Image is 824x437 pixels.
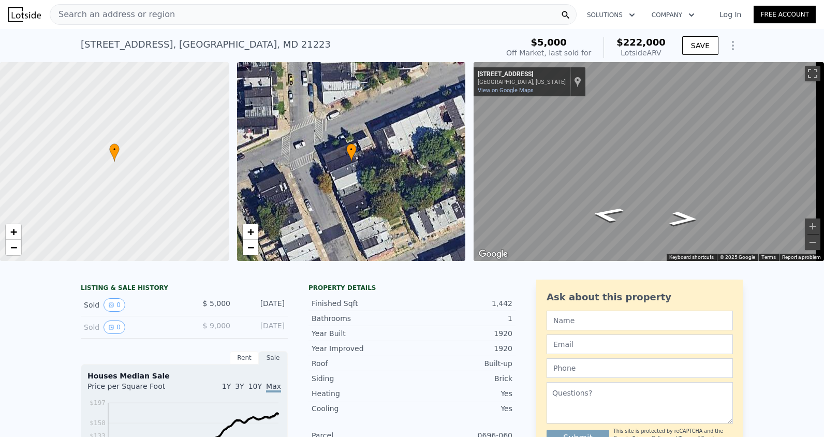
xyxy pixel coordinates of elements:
a: Log In [707,9,754,20]
input: Phone [547,358,733,378]
button: View historical data [104,321,125,334]
div: Bathrooms [312,313,412,324]
div: Heating [312,388,412,399]
span: © 2025 Google [720,254,755,260]
div: [STREET_ADDRESS] , [GEOGRAPHIC_DATA] , MD 21223 [81,37,331,52]
span: $5,000 [531,37,566,48]
span: 10Y [248,382,262,390]
div: Houses Median Sale [87,371,281,381]
button: Show Options [723,35,743,56]
div: Ask about this property [547,290,733,304]
div: Yes [412,403,512,414]
button: Solutions [579,6,643,24]
span: Search an address or region [50,8,175,21]
button: SAVE [682,36,718,55]
img: Lotside [8,7,41,22]
div: 1,442 [412,298,512,309]
div: Price per Square Foot [87,381,184,398]
input: Email [547,334,733,354]
span: − [10,241,17,254]
a: Terms (opens in new tab) [761,254,776,260]
span: + [10,225,17,238]
div: Siding [312,373,412,384]
div: [DATE] [239,298,285,312]
span: 1Y [222,382,231,390]
button: Zoom in [805,219,820,234]
div: 1920 [412,328,512,339]
path: Go Southwest, Ashton St [657,208,710,229]
a: Zoom out [243,240,258,255]
a: Free Account [754,6,816,23]
a: Zoom in [243,224,258,240]
div: [GEOGRAPHIC_DATA], [US_STATE] [478,79,566,85]
a: Report a problem [782,254,821,260]
div: Property details [308,284,516,292]
button: Keyboard shortcuts [669,254,714,261]
span: $ 5,000 [203,299,230,308]
path: Go East, Ashton St [577,203,637,226]
img: Google [476,247,510,261]
span: $ 9,000 [203,322,230,330]
div: LISTING & SALE HISTORY [81,284,288,294]
div: Sold [84,298,176,312]
div: [DATE] [239,321,285,334]
div: Sold [84,321,176,334]
a: Show location on map [574,76,581,88]
div: Cooling [312,403,412,414]
span: $222,000 [616,37,666,48]
a: View on Google Maps [478,87,534,94]
a: Zoom out [6,240,21,255]
div: 1920 [412,343,512,354]
a: Zoom in [6,224,21,240]
div: Brick [412,373,512,384]
div: Sale [259,351,288,365]
div: Lotside ARV [616,48,666,58]
div: Off Market, last sold for [506,48,591,58]
div: Map [474,62,824,261]
a: Open this area in Google Maps (opens a new window) [476,247,510,261]
div: [STREET_ADDRESS] [478,70,566,79]
div: Street View [474,62,824,261]
span: + [247,225,254,238]
div: Finished Sqft [312,298,412,309]
div: Year Built [312,328,412,339]
div: Yes [412,388,512,399]
span: 3Y [235,382,244,390]
div: Year Improved [312,343,412,354]
div: Built-up [412,358,512,369]
button: View historical data [104,298,125,312]
tspan: $158 [90,419,106,427]
span: • [346,145,357,154]
button: Toggle fullscreen view [805,66,820,81]
span: Max [266,382,281,392]
div: 1 [412,313,512,324]
div: Roof [312,358,412,369]
div: Rent [230,351,259,365]
span: • [109,145,120,154]
input: Name [547,311,733,330]
span: − [247,241,254,254]
button: Zoom out [805,235,820,250]
div: • [346,143,357,162]
tspan: $197 [90,399,106,406]
button: Company [643,6,703,24]
div: • [109,143,120,162]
